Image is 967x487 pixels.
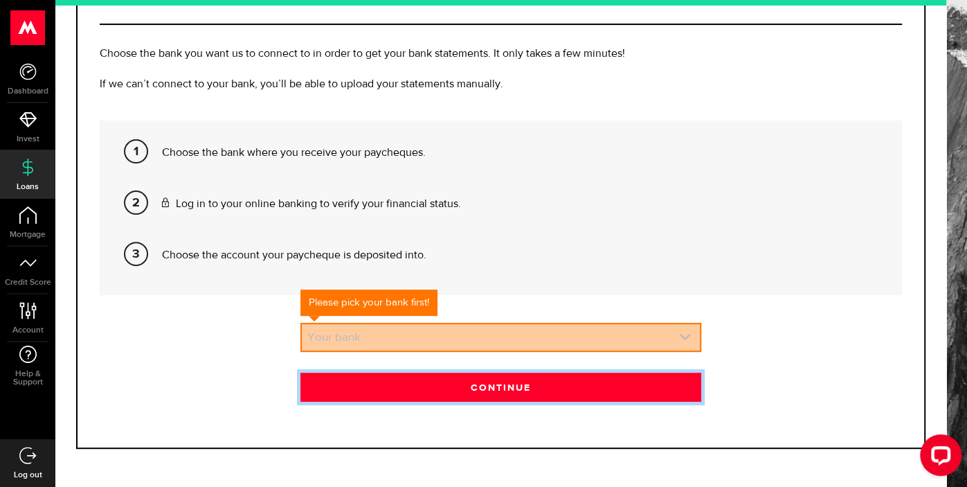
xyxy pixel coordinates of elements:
[100,46,902,62] p: Choose the bank you want us to connect to in order to get your bank statements. It only takes a f...
[300,290,437,316] div: Please pick your bank first!
[162,145,892,161] p: Choose the bank where you receive your paycheques.
[300,373,702,402] button: Continue
[909,429,967,487] iframe: LiveChat chat widget
[162,196,892,213] p: Log in to your online banking to verify your financial status.
[162,247,892,264] p: Choose the account your paycheque is deposited into.
[100,76,902,93] p: If we can’t connect to your bank, you’ll be able to upload your statements manually.
[302,324,701,351] a: expand select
